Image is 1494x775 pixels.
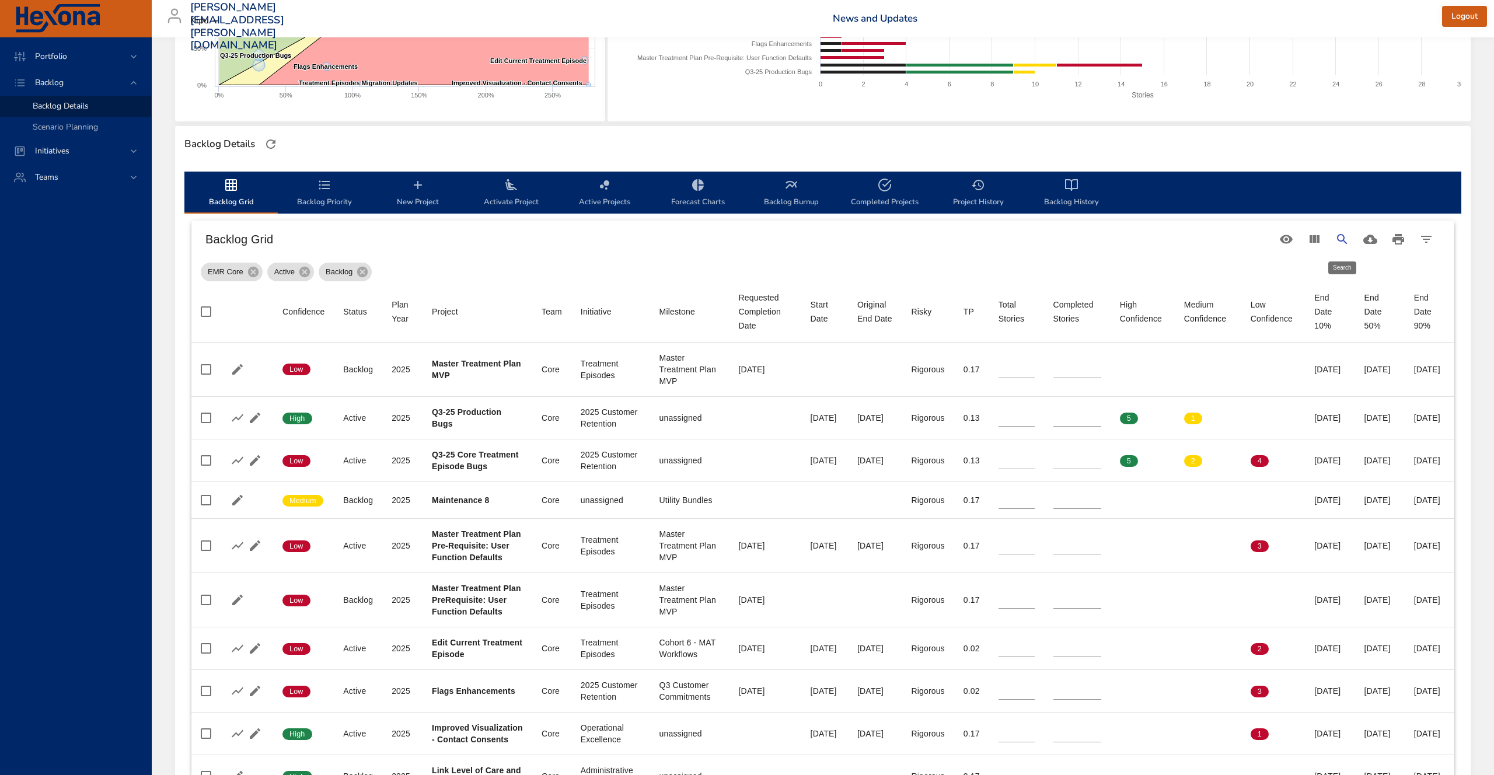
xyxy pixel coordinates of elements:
[1272,225,1300,253] button: Standard Views
[912,643,945,654] div: Rigorous
[1120,298,1165,326] div: High Confidence
[26,145,79,156] span: Initiatives
[1032,178,1111,209] span: Backlog History
[542,643,562,654] div: Core
[912,305,932,319] div: Sort
[1457,81,1464,88] text: 30
[1300,225,1328,253] button: View Columns
[542,305,562,319] div: Sort
[33,121,98,132] span: Scenario Planning
[905,81,908,88] text: 4
[1120,729,1138,739] span: 0
[191,221,1454,258] div: Table Toolbar
[1120,644,1138,654] span: 0
[912,305,932,319] div: Risky
[282,495,323,506] span: Medium
[857,298,893,326] div: Sort
[912,305,945,319] span: Risky
[581,358,641,381] div: Treatment Episodes
[659,305,695,319] div: Sort
[1314,455,1345,466] div: [DATE]
[282,644,310,654] span: Low
[1314,728,1345,739] div: [DATE]
[1251,298,1296,326] div: Sort
[432,723,523,744] b: Improved Visualization - Contact Consents
[1251,729,1269,739] span: 1
[246,537,264,554] button: Edit Project Details
[659,679,720,703] div: Q3 Customer Commitments
[432,450,519,471] b: Q3-25 Core Treatment Episode Bugs
[811,298,839,326] div: Sort
[392,643,413,654] div: 2025
[33,100,89,111] span: Backlog Details
[1414,540,1445,551] div: [DATE]
[246,409,264,427] button: Edit Project Details
[1290,81,1297,88] text: 22
[811,643,839,654] div: [DATE]
[343,728,373,739] div: Active
[1184,729,1202,739] span: 0
[343,305,367,319] div: Sort
[581,637,641,660] div: Treatment Episodes
[857,298,893,326] div: Original End Date
[229,640,246,657] button: Show Burnup
[1314,364,1345,375] div: [DATE]
[565,178,644,209] span: Active Projects
[343,494,373,506] div: Backlog
[1414,364,1445,375] div: [DATE]
[1419,81,1426,88] text: 28
[862,81,865,88] text: 2
[542,685,562,697] div: Core
[1132,91,1154,99] text: Stories
[1251,541,1269,551] span: 3
[752,40,812,47] text: Flags Enhancements
[432,584,521,616] b: Master Treatment Plan PreRequisite: User Function Defaults
[299,79,418,86] text: Treatment Episodes Migration Updates
[1251,298,1296,326] div: Low Confidence
[1356,225,1384,253] button: Download CSV
[26,77,73,88] span: Backlog
[1376,81,1383,88] text: 26
[1314,540,1345,551] div: [DATE]
[392,494,413,506] div: 2025
[1314,594,1345,606] div: [DATE]
[542,364,562,375] div: Core
[811,540,839,551] div: [DATE]
[319,263,372,281] div: Backlog
[1414,291,1445,333] div: End Date 90%
[659,455,720,466] div: unassigned
[201,263,263,281] div: EMR Core
[637,54,812,61] text: Master Treatment Plan Pre-Requisite: User Function Defaults
[1184,456,1202,466] span: 2
[948,81,951,88] text: 6
[964,305,974,319] div: Sort
[282,305,324,319] div: Sort
[392,298,413,326] div: Plan Year
[542,305,562,319] div: Team
[964,455,980,466] div: 0.13
[392,455,413,466] div: 2025
[739,540,792,551] div: [DATE]
[1314,643,1345,654] div: [DATE]
[1314,412,1345,424] div: [DATE]
[262,135,280,153] button: Refresh Page
[857,540,893,551] div: [DATE]
[432,305,523,319] span: Project
[739,364,792,375] div: [DATE]
[184,172,1461,214] div: backlog-tab
[658,178,738,209] span: Forecast Charts
[343,685,373,697] div: Active
[214,92,224,99] text: 0%
[1053,298,1101,326] div: Sort
[1364,412,1395,424] div: [DATE]
[1247,81,1254,88] text: 20
[964,305,974,319] div: TP
[246,640,264,657] button: Edit Project Details
[1314,291,1345,333] div: End Date 10%
[964,494,980,506] div: 0.17
[343,455,373,466] div: Active
[1364,364,1395,375] div: [DATE]
[1364,540,1395,551] div: [DATE]
[912,540,945,551] div: Rigorous
[1364,643,1395,654] div: [DATE]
